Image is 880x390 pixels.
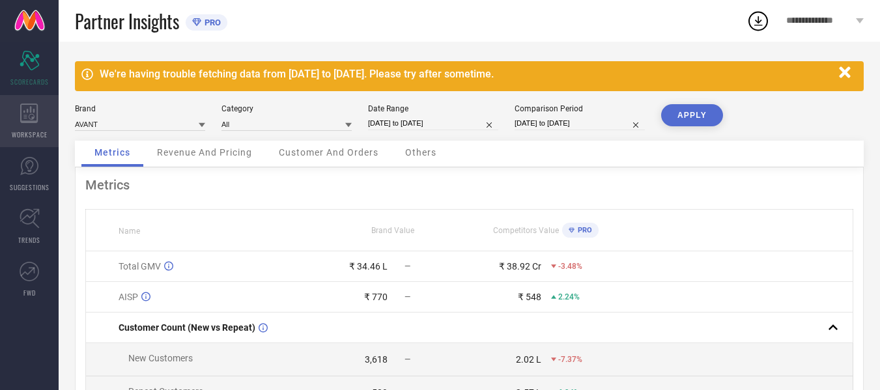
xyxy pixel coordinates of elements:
span: FWD [23,288,36,298]
span: Name [119,227,140,236]
div: Comparison Period [515,104,645,113]
div: We're having trouble fetching data from [DATE] to [DATE]. Please try after sometime. [100,68,832,80]
span: Competitors Value [493,226,559,235]
span: Revenue And Pricing [157,147,252,158]
span: SCORECARDS [10,77,49,87]
div: Brand [75,104,205,113]
div: Category [221,104,352,113]
span: Partner Insights [75,8,179,35]
div: ₹ 770 [364,292,388,302]
span: PRO [575,226,592,234]
span: SUGGESTIONS [10,182,50,192]
span: New Customers [128,353,193,363]
div: ₹ 38.92 Cr [499,261,541,272]
span: PRO [201,18,221,27]
span: AISP [119,292,138,302]
span: Metrics [94,147,130,158]
input: Select comparison period [515,117,645,130]
span: -3.48% [558,262,582,271]
span: — [405,262,410,271]
span: -7.37% [558,355,582,364]
span: TRENDS [18,235,40,245]
span: Others [405,147,436,158]
div: 3,618 [365,354,388,365]
span: — [405,292,410,301]
div: 2.02 L [516,354,541,365]
span: Brand Value [371,226,414,235]
div: ₹ 548 [518,292,541,302]
input: Select date range [368,117,498,130]
span: — [405,355,410,364]
span: 2.24% [558,292,580,301]
span: Customer Count (New vs Repeat) [119,322,255,333]
span: Customer And Orders [279,147,378,158]
div: ₹ 34.46 L [349,261,388,272]
span: Total GMV [119,261,161,272]
div: Open download list [746,9,770,33]
div: Metrics [85,177,853,193]
button: APPLY [661,104,723,126]
span: WORKSPACE [12,130,48,139]
div: Date Range [368,104,498,113]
